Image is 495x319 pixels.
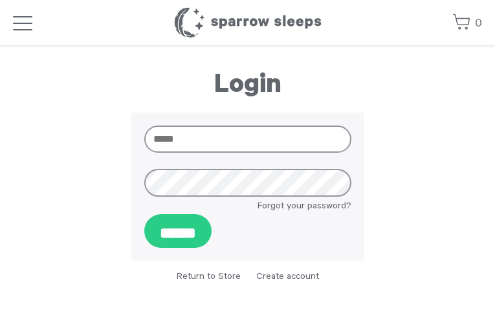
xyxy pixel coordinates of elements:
a: Return to Store [177,272,241,283]
h1: Sparrow Sleeps [173,6,322,39]
a: Create account [256,272,319,283]
a: 0 [452,10,482,38]
h1: Login [131,71,364,104]
a: Forgot your password? [258,200,351,214]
